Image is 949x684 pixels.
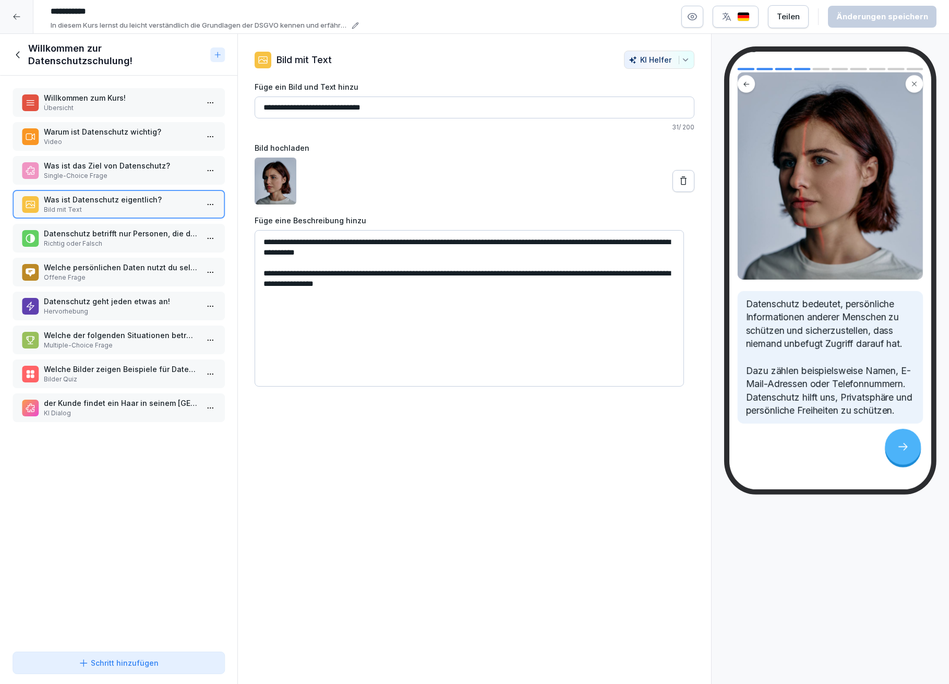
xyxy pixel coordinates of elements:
img: de.svg [737,12,750,22]
p: Datenschutz betrifft nur Personen, die direkt mit Gästen oder Kunden arbeiten. [44,228,198,239]
label: Bild hochladen [255,142,695,153]
button: KI Helfer [624,51,694,69]
p: der Kunde findet ein Haar in seinem [GEOGRAPHIC_DATA] [44,398,198,409]
p: Multiple-Choice Frage [44,341,198,350]
div: Was ist das Ziel von Datenschutz?Single-Choice Frage [13,156,225,185]
p: Welche Bilder zeigen Beispiele für Datenschutz-Risiken im Arbeitsalltag? [44,364,198,375]
p: Willkommen zum Kurs! [44,92,198,103]
div: Änderungen speichern [836,11,928,22]
img: Bild und Text Vorschau [738,72,923,280]
button: Schritt hinzufügen [13,652,225,674]
img: gxxl7aahwpew3z7t2to4plvn.png [255,158,296,205]
p: Datenschutz bedeutet, persönliche Informationen anderer Menschen zu schützen und sicherzustellen,... [746,297,915,417]
p: Übersicht [44,103,198,113]
div: Welche Bilder zeigen Beispiele für Datenschutz-Risiken im Arbeitsalltag?Bilder Quiz [13,359,225,388]
p: Bild mit Text [277,53,332,67]
p: Datenschutz geht jeden etwas an! [44,296,198,307]
h1: Willkommen zur Datenschutzschulung! [28,42,206,67]
p: Was ist das Ziel von Datenschutz? [44,160,198,171]
div: KI Helfer [629,55,690,64]
div: Welche der folgenden Situationen betreffen das Thema Datenschutz?Multiple-Choice Frage [13,326,225,354]
div: Warum ist Datenschutz wichtig?Video [13,122,225,151]
p: Was ist Datenschutz eigentlich? [44,194,198,205]
div: Willkommen zum Kurs!Übersicht [13,88,225,117]
h4: Was ist Datenschutz eigentlich? [738,18,923,53]
div: Was ist Datenschutz eigentlich?Bild mit Text [13,190,225,219]
div: der Kunde findet ein Haar in seinem [GEOGRAPHIC_DATA]KI Dialog [13,393,225,422]
p: Welche der folgenden Situationen betreffen das Thema Datenschutz? [44,330,198,341]
label: Füge ein Bild und Text hinzu [255,81,695,92]
button: Änderungen speichern [828,6,936,28]
div: Datenschutz betrifft nur Personen, die direkt mit Gästen oder Kunden arbeiten.Richtig oder Falsch [13,224,225,253]
p: 31 / 200 [255,123,695,132]
p: Welche persönlichen Daten nutzt du selbst in deinem Arbeitsalltag? Schreibe ein bis zwei Beispiel... [44,262,198,273]
p: Video [44,137,198,147]
div: Welche persönlichen Daten nutzt du selbst in deinem Arbeitsalltag? Schreibe ein bis zwei Beispiel... [13,258,225,286]
div: Schritt hinzufügen [78,657,159,668]
p: Hervorhebung [44,307,198,316]
button: Teilen [768,5,809,28]
p: Bild mit Text [44,205,198,214]
p: Bilder Quiz [44,375,198,384]
p: Single-Choice Frage [44,171,198,181]
p: Warum ist Datenschutz wichtig? [44,126,198,137]
p: Offene Frage [44,273,198,282]
p: Richtig oder Falsch [44,239,198,248]
p: KI Dialog [44,409,198,418]
label: Füge eine Beschreibung hinzu [255,215,695,226]
p: In diesem Kurs lernst du leicht verständlich die Grundlagen der DSGVO kennen und erfährst, wie du... [51,20,349,31]
div: Teilen [777,11,800,22]
div: Datenschutz geht jeden etwas an!Hervorhebung [13,292,225,320]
